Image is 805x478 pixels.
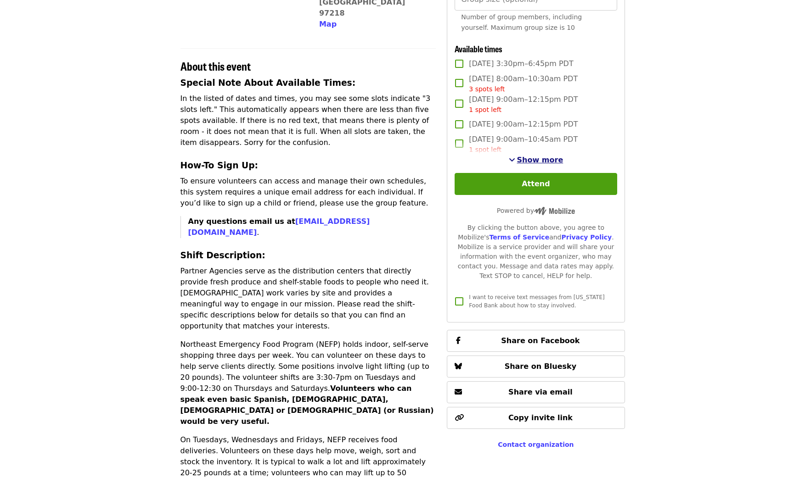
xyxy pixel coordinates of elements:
[501,336,580,345] span: Share on Facebook
[469,73,578,94] span: [DATE] 8:00am–10:30am PDT
[180,176,436,209] p: To ensure volunteers can access and manage their own schedules, this system requires a unique ema...
[461,13,582,31] span: Number of group members, including yourself. Maximum group size is 10
[180,250,265,260] strong: Shift Description:
[469,106,501,113] span: 1 spot left
[455,43,502,55] span: Available times
[447,381,625,403] button: Share via email
[497,207,575,214] span: Powered by
[447,356,625,378] button: Share on Bluesky
[455,173,617,195] button: Attend
[508,413,573,422] span: Copy invite link
[447,407,625,429] button: Copy invite link
[469,134,578,155] span: [DATE] 9:00am–10:45am PDT
[180,266,436,332] p: Partner Agencies serve as the distribution centers that directly provide fresh produce and shelf-...
[469,94,578,115] span: [DATE] 9:00am–12:15pm PDT
[180,93,436,148] p: In the listed of dates and times, you may see some slots indicate "3 slots left." This automatica...
[447,330,625,352] button: Share on Facebook
[455,223,617,281] div: By clicking the button above, you agree to Mobilize's and . Mobilize is a service provider and wi...
[469,119,578,130] span: [DATE] 9:00am–12:15pm PDT
[188,216,436,238] p: .
[180,339,436,427] p: Northeast Emergency Food Program (NEFP) holds indoor, self-serve shopping three days per week. Yo...
[319,19,337,30] button: Map
[561,233,612,241] a: Privacy Policy
[469,146,501,153] span: 1 spot left
[188,217,370,237] strong: Any questions email us at
[489,233,549,241] a: Terms of Service
[498,441,574,448] a: Contact organization
[319,20,337,28] span: Map
[180,161,259,170] strong: How-To Sign Up:
[469,294,604,309] span: I want to receive text messages from [US_STATE] Food Bank about how to stay involved.
[534,207,575,215] img: Powered by Mobilize
[180,78,356,88] strong: Special Note About Available Times:
[509,155,563,166] button: See more timeslots
[505,362,577,371] span: Share on Bluesky
[469,58,573,69] span: [DATE] 3:30pm–6:45pm PDT
[469,85,505,93] span: 3 spots left
[517,156,563,164] span: Show more
[180,58,251,74] span: About this event
[508,388,573,396] span: Share via email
